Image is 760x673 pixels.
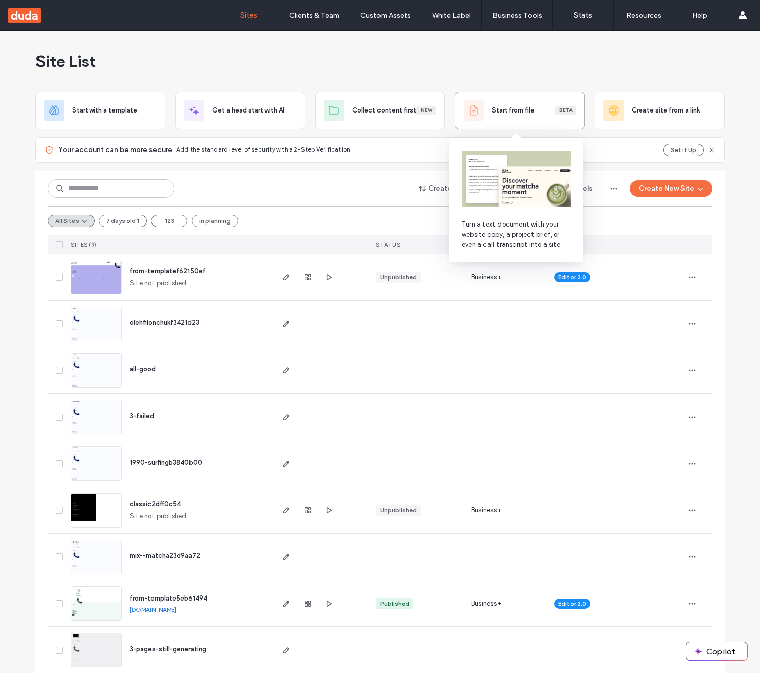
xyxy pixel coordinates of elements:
span: SITES (9) [71,241,97,248]
a: mix--matcha23d9aa72 [130,552,200,559]
span: Add the standard level of security with a 2-Step Verification. [176,145,352,153]
span: Turn a text document with your website copy, a project brief, or even a call transcript into a site. [462,219,571,250]
span: Get a head start with AI [212,105,284,116]
span: Site List [35,51,96,71]
a: 3-failed [130,412,154,420]
span: Start from file [492,105,535,116]
div: Start from fileBeta [455,92,585,129]
div: Published [380,599,409,608]
div: Collect content firstNew [315,92,445,129]
div: Get a head start with AI [175,92,305,129]
div: Beta [555,106,576,115]
button: 123 [151,215,187,227]
button: Copilot [686,642,747,660]
button: Set it Up [663,144,704,156]
img: from-file-2.png [462,151,571,207]
a: from-templatef62150ef [130,267,206,275]
span: Site not published [130,278,187,288]
label: Help [692,11,707,20]
label: Sites [240,11,257,20]
span: Business+ [471,272,501,282]
span: STATUS [376,241,400,248]
span: Site not published [130,511,187,521]
a: all-good [130,365,156,373]
a: 1990-surfingb3840b00 [130,459,202,466]
a: [DOMAIN_NAME] [130,606,176,613]
button: in planning [192,215,238,227]
button: Create New Site [630,180,712,197]
div: Unpublished [380,506,417,515]
span: Collect content first [352,105,416,116]
a: from-template5eb61494 [130,594,207,602]
span: Business+ [471,505,501,515]
span: Start with a template [72,105,137,116]
label: White Label [432,11,471,20]
button: All Sites [48,215,95,227]
button: 7 days old 1 [99,215,147,227]
label: Resources [626,11,661,20]
a: classic2dff0c54 [130,500,181,508]
label: Custom Assets [360,11,411,20]
a: 3-pages-still-generating [130,645,206,653]
span: Editor 2.0 [558,599,586,608]
label: Business Tools [492,11,542,20]
div: Create site from a link [595,92,725,129]
button: Created (Newest) [410,180,499,197]
span: Business+ [471,599,501,609]
span: Create site from a link [632,105,700,116]
label: Stats [574,11,592,20]
label: Clients & Team [289,11,339,20]
span: Your account can be more secure [58,145,172,155]
span: Editor 2.0 [558,273,586,282]
a: olehfilonchukf3421d23 [130,319,199,326]
div: New [416,106,436,115]
div: Unpublished [380,273,417,282]
div: Start with a template [35,92,165,129]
